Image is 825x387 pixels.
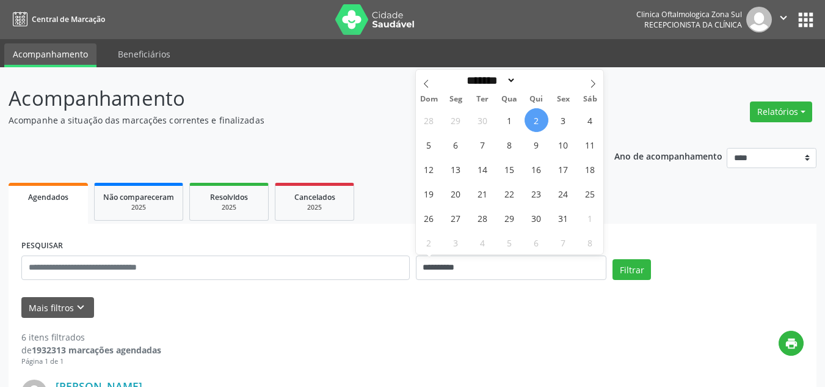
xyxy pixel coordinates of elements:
span: Setembro 29, 2025 [444,108,468,132]
span: Outubro 19, 2025 [417,182,441,205]
span: Outubro 23, 2025 [525,182,548,205]
span: Outubro 5, 2025 [417,133,441,157]
span: Outubro 24, 2025 [551,182,575,205]
span: Outubro 12, 2025 [417,157,441,181]
span: Qui [523,95,550,103]
span: Outubro 15, 2025 [498,157,522,181]
span: Outubro 25, 2025 [578,182,602,205]
button: Filtrar [612,259,651,280]
span: Outubro 7, 2025 [471,133,495,157]
span: Qua [496,95,523,103]
span: Outubro 18, 2025 [578,157,602,181]
span: Novembro 1, 2025 [578,206,602,230]
span: Dom [416,95,443,103]
span: Resolvidos [210,192,248,202]
span: Outubro 14, 2025 [471,157,495,181]
div: 2025 [103,203,174,212]
input: Year [516,74,556,87]
div: 2025 [284,203,345,212]
span: Setembro 30, 2025 [471,108,495,132]
div: Clinica Oftalmologica Zona Sul [636,9,742,20]
span: Outubro 1, 2025 [498,108,522,132]
span: Outubro 6, 2025 [444,133,468,157]
button: apps [795,9,816,31]
span: Outubro 27, 2025 [444,206,468,230]
span: Outubro 17, 2025 [551,157,575,181]
a: Central de Marcação [9,9,105,29]
span: Outubro 10, 2025 [551,133,575,157]
span: Cancelados [294,192,335,202]
span: Novembro 2, 2025 [417,230,441,254]
span: Outubro 20, 2025 [444,182,468,205]
span: Outubro 26, 2025 [417,206,441,230]
span: Novembro 8, 2025 [578,230,602,254]
button:  [772,7,795,32]
span: Outubro 3, 2025 [551,108,575,132]
a: Beneficiários [109,43,179,65]
img: img [746,7,772,32]
span: Outubro 22, 2025 [498,182,522,205]
span: Ter [469,95,496,103]
span: Outubro 11, 2025 [578,133,602,157]
p: Acompanhe a situação das marcações correntes e finalizadas [9,114,574,127]
i: keyboard_arrow_down [74,301,87,314]
span: Outubro 31, 2025 [551,206,575,230]
div: Página 1 de 1 [21,356,161,367]
button: Mais filtroskeyboard_arrow_down [21,297,94,319]
span: Outubro 28, 2025 [471,206,495,230]
p: Acompanhamento [9,83,574,114]
span: Outubro 16, 2025 [525,157,548,181]
span: Sex [550,95,576,103]
span: Outubro 4, 2025 [578,108,602,132]
span: Novembro 6, 2025 [525,230,548,254]
button: print [779,331,804,356]
div: de [21,344,161,356]
span: Outubro 29, 2025 [498,206,522,230]
i:  [777,11,790,24]
span: Seg [442,95,469,103]
label: PESQUISAR [21,237,63,256]
span: Recepcionista da clínica [644,20,742,30]
span: Novembro 3, 2025 [444,230,468,254]
span: Novembro 5, 2025 [498,230,522,254]
span: Outubro 8, 2025 [498,133,522,157]
p: Ano de acompanhamento [614,148,722,163]
span: Outubro 2, 2025 [525,108,548,132]
span: Outubro 13, 2025 [444,157,468,181]
span: Não compareceram [103,192,174,202]
div: 2025 [198,203,260,212]
button: Relatórios [750,101,812,122]
span: Novembro 7, 2025 [551,230,575,254]
span: Sáb [576,95,603,103]
span: Agendados [28,192,68,202]
div: 6 itens filtrados [21,331,161,344]
select: Month [463,74,517,87]
strong: 1932313 marcações agendadas [32,344,161,356]
span: Novembro 4, 2025 [471,230,495,254]
span: Central de Marcação [32,14,105,24]
a: Acompanhamento [4,43,96,67]
span: Outubro 30, 2025 [525,206,548,230]
span: Outubro 21, 2025 [471,182,495,205]
span: Outubro 9, 2025 [525,133,548,157]
span: Setembro 28, 2025 [417,108,441,132]
i: print [785,337,798,350]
